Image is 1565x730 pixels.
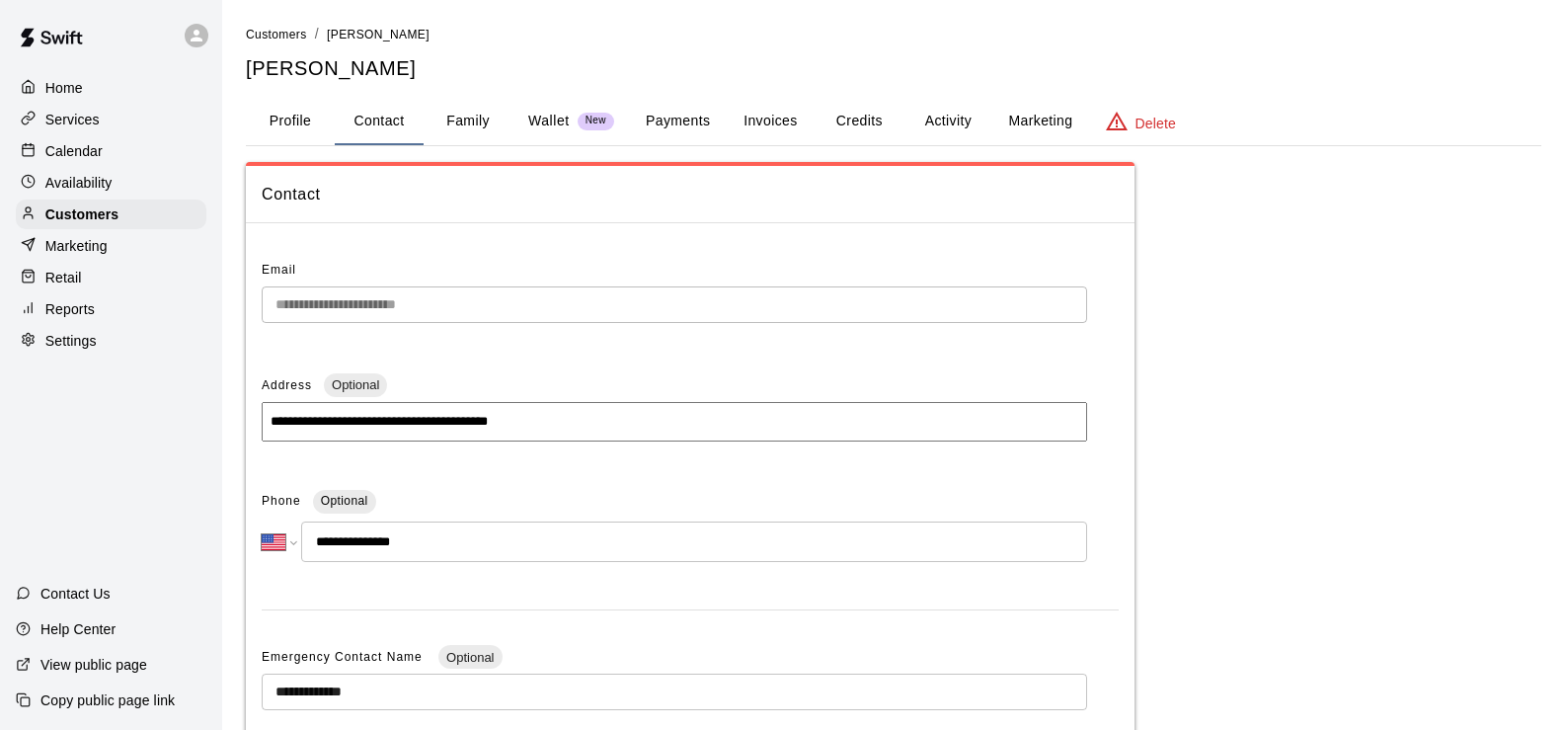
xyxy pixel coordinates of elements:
p: Retail [45,268,82,287]
p: Home [45,78,83,98]
span: Contact [262,182,1119,207]
span: [PERSON_NAME] [327,28,430,41]
p: Services [45,110,100,129]
a: Customers [246,26,307,41]
a: Calendar [16,136,206,166]
span: Optional [324,377,387,392]
button: Credits [815,98,903,145]
a: Home [16,73,206,103]
button: Contact [335,98,424,145]
a: Availability [16,168,206,198]
button: Invoices [726,98,815,145]
p: View public page [40,655,147,675]
p: Calendar [45,141,103,161]
span: Phone [262,486,301,518]
button: Payments [630,98,726,145]
p: Delete [1135,114,1176,133]
a: Retail [16,263,206,292]
a: Reports [16,294,206,324]
h5: [PERSON_NAME] [246,55,1541,82]
p: Wallet [528,111,570,131]
p: Copy public page link [40,690,175,710]
button: Marketing [992,98,1088,145]
span: Emergency Contact Name [262,650,427,664]
p: Contact Us [40,584,111,604]
div: basic tabs example [246,98,1541,145]
p: Help Center [40,619,116,639]
a: Marketing [16,231,206,261]
li: / [315,24,319,44]
span: Optional [438,650,502,665]
nav: breadcrumb [246,24,1541,45]
p: Settings [45,331,97,351]
a: Settings [16,326,206,356]
button: Profile [246,98,335,145]
span: Customers [246,28,307,41]
span: Optional [321,494,368,508]
a: Customers [16,200,206,229]
button: Activity [903,98,992,145]
span: Address [262,378,312,392]
a: Services [16,105,206,134]
span: Email [262,263,296,277]
p: Reports [45,299,95,319]
div: The email of an existing customer can only be changed by the customer themselves at https://book.... [262,286,1087,323]
span: New [578,115,614,127]
button: Family [424,98,512,145]
p: Marketing [45,236,108,256]
p: Customers [45,204,118,224]
p: Availability [45,173,113,193]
